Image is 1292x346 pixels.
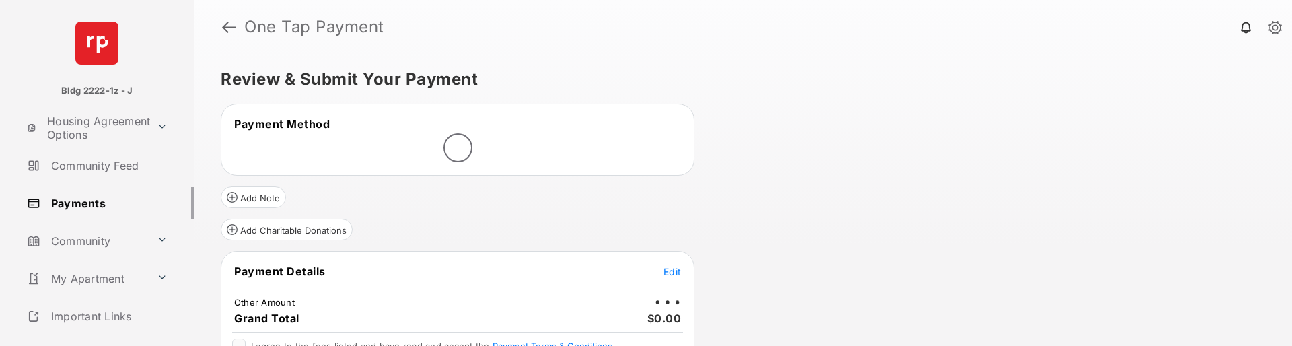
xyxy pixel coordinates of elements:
[663,266,681,277] span: Edit
[22,300,173,333] a: Important Links
[221,219,353,240] button: Add Charitable Donations
[244,19,384,35] strong: One Tap Payment
[221,71,1254,88] h5: Review & Submit Your Payment
[22,263,151,295] a: My Apartment
[75,22,118,65] img: svg+xml;base64,PHN2ZyB4bWxucz0iaHR0cDovL3d3dy53My5vcmcvMjAwMC9zdmciIHdpZHRoPSI2NCIgaGVpZ2h0PSI2NC...
[234,117,330,131] span: Payment Method
[22,112,151,144] a: Housing Agreement Options
[22,149,194,182] a: Community Feed
[234,312,299,325] span: Grand Total
[663,265,681,278] button: Edit
[234,265,326,278] span: Payment Details
[22,225,151,257] a: Community
[647,312,682,325] span: $0.00
[221,186,286,208] button: Add Note
[234,296,295,308] td: Other Amount
[22,187,194,219] a: Payments
[61,84,133,98] p: Bldg 2222-1z - J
